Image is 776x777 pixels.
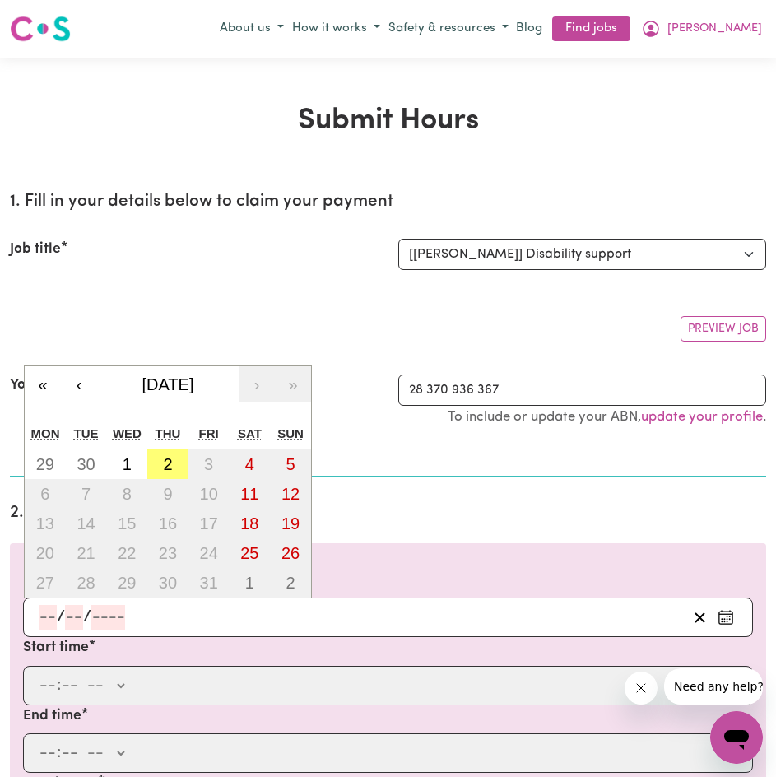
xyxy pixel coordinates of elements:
abbr: Wednesday [113,426,142,440]
button: November 2, 2025 [270,568,311,598]
button: October 18, 2025 [230,509,271,538]
h1: Submit Hours [10,104,766,139]
abbr: October 23, 2025 [159,544,177,562]
button: « [25,366,61,402]
abbr: November 1, 2025 [245,574,254,592]
button: October 24, 2025 [188,538,230,568]
button: Preview Job [681,316,766,342]
abbr: October 27, 2025 [36,574,54,592]
abbr: October 18, 2025 [240,514,258,533]
abbr: October 28, 2025 [77,574,95,592]
abbr: October 11, 2025 [240,485,258,503]
abbr: Tuesday [74,426,99,440]
button: How it works [288,16,384,43]
abbr: Thursday [156,426,181,440]
abbr: October 21, 2025 [77,544,95,562]
abbr: October 12, 2025 [281,485,300,503]
button: [DATE] [97,366,239,402]
button: ‹ [61,366,97,402]
abbr: October 30, 2025 [159,574,177,592]
span: / [57,608,65,626]
abbr: October 5, 2025 [286,455,295,473]
abbr: October 10, 2025 [200,485,218,503]
button: › [239,366,275,402]
abbr: November 2, 2025 [286,574,295,592]
button: October 10, 2025 [188,479,230,509]
button: October 16, 2025 [147,509,188,538]
button: September 30, 2025 [66,449,107,479]
abbr: October 22, 2025 [118,544,136,562]
label: Start time [23,637,89,658]
abbr: October 24, 2025 [200,544,218,562]
abbr: Saturday [238,426,262,440]
abbr: October 14, 2025 [77,514,95,533]
label: End time [23,705,81,727]
abbr: Sunday [277,426,304,440]
button: October 22, 2025 [106,538,147,568]
a: Find jobs [552,16,630,42]
label: Job title [10,239,61,260]
abbr: October 26, 2025 [281,544,300,562]
button: Clear date [687,605,713,630]
button: October 19, 2025 [270,509,311,538]
button: October 12, 2025 [270,479,311,509]
abbr: October 9, 2025 [163,485,172,503]
button: October 20, 2025 [25,538,66,568]
span: [DATE] [142,375,194,393]
button: October 1, 2025 [106,449,147,479]
abbr: October 3, 2025 [204,455,213,473]
button: October 3, 2025 [188,449,230,479]
iframe: Message from company [664,668,763,705]
abbr: Monday [31,426,60,440]
abbr: September 30, 2025 [77,455,95,473]
button: October 30, 2025 [147,568,188,598]
a: Blog [513,16,546,42]
button: October 23, 2025 [147,538,188,568]
button: About us [216,16,288,43]
abbr: October 15, 2025 [118,514,136,533]
input: -- [39,673,57,698]
button: October 8, 2025 [106,479,147,509]
button: October 5, 2025 [270,449,311,479]
button: October 25, 2025 [230,538,271,568]
iframe: Button to launch messaging window [710,711,763,764]
button: October 9, 2025 [147,479,188,509]
button: October 14, 2025 [66,509,107,538]
span: : [57,744,61,762]
abbr: October 20, 2025 [36,544,54,562]
h2: 2. Enter the details of your shift(s) [10,503,766,523]
abbr: October 7, 2025 [81,485,91,503]
button: » [275,366,311,402]
abbr: October 29, 2025 [118,574,136,592]
input: -- [39,741,57,765]
img: Careseekers logo [10,14,71,44]
button: October 28, 2025 [66,568,107,598]
button: October 4, 2025 [230,449,271,479]
button: October 7, 2025 [66,479,107,509]
input: -- [61,673,79,698]
input: -- [61,741,79,765]
button: October 2, 2025 [147,449,188,479]
h2: 1. Fill in your details below to claim your payment [10,192,766,212]
iframe: Close message [625,672,658,705]
abbr: October 16, 2025 [159,514,177,533]
button: October 17, 2025 [188,509,230,538]
button: October 31, 2025 [188,568,230,598]
small: To include or update your ABN, . [448,410,766,424]
button: October 13, 2025 [25,509,66,538]
button: November 1, 2025 [230,568,271,598]
button: October 29, 2025 [106,568,147,598]
input: -- [65,605,83,630]
abbr: September 29, 2025 [36,455,54,473]
abbr: October 31, 2025 [200,574,218,592]
abbr: October 6, 2025 [40,485,49,503]
button: My Account [637,15,766,43]
button: Enter the date of care work [713,605,739,630]
span: Need any help? [10,12,100,25]
abbr: October 13, 2025 [36,514,54,533]
span: : [57,677,61,695]
input: -- [39,605,57,630]
a: Careseekers logo [10,10,71,48]
input: ---- [91,605,125,630]
span: [PERSON_NAME] [667,20,762,38]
